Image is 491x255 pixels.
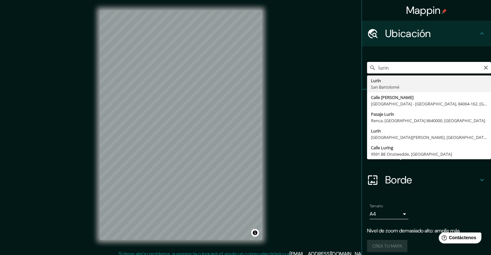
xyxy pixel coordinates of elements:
[371,151,452,157] font: 9591 BE Onstwedde, [GEOGRAPHIC_DATA]
[370,211,376,217] font: A4
[371,111,394,117] font: Pasaje Lurín
[370,203,383,209] font: Tamaño
[367,227,460,234] font: Nivel de zoom demasiado alto: amplíe más
[371,118,485,123] font: Renca, [GEOGRAPHIC_DATA] 8640000, [GEOGRAPHIC_DATA]
[483,64,488,70] button: Claro
[362,115,491,141] div: Estilo
[362,167,491,193] div: Borde
[371,145,393,151] font: Calle Luring
[371,128,381,134] font: Lurín
[362,21,491,46] div: Ubicación
[371,84,399,90] font: San Bartolomé
[251,229,259,237] button: Activar o desactivar atribución
[371,94,414,100] font: Calle [PERSON_NAME]
[385,173,412,187] font: Borde
[362,141,491,167] div: Disposición
[367,62,491,74] input: Elige tu ciudad o zona
[371,78,381,83] font: Lurín
[434,230,484,248] iframe: Lanzador de widgets de ayuda
[406,4,441,17] font: Mappin
[370,209,408,219] div: A4
[385,27,431,40] font: Ubicación
[362,90,491,115] div: Patas
[100,10,262,240] canvas: Mapa
[442,9,447,14] img: pin-icon.png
